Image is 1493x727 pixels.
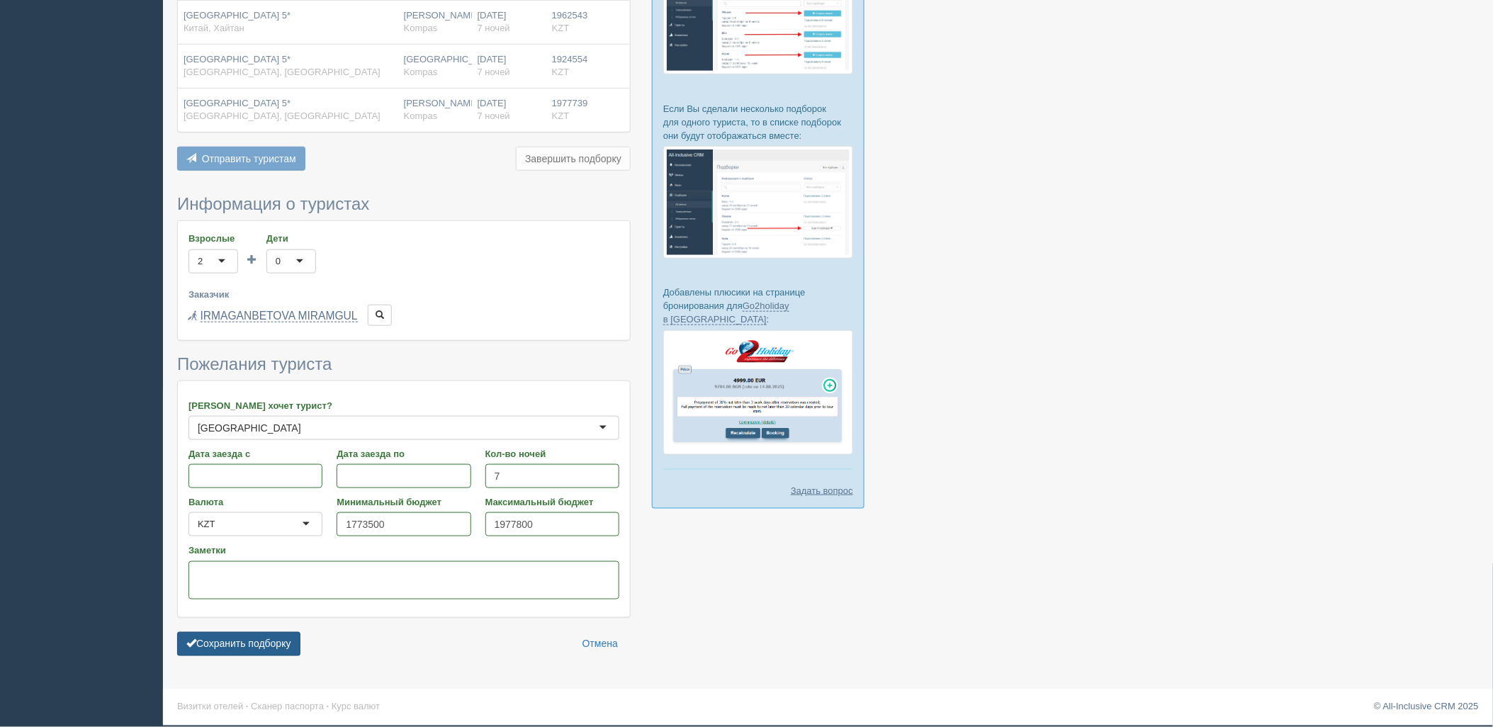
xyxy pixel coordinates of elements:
[404,23,438,33] span: Kompas
[404,67,438,77] span: Kompas
[663,330,853,455] img: go2holiday-proposal-for-travel-agency.png
[251,701,324,712] a: Сканер паспорта
[327,701,329,712] span: ·
[516,147,631,171] button: Завершить подборку
[188,399,619,412] label: [PERSON_NAME] хочет турист?
[663,286,853,326] p: Добавлены плюсики на странице бронирования для :
[552,54,588,64] span: 1924554
[188,288,619,301] label: Заказчик
[663,300,789,325] a: Go2holiday в [GEOGRAPHIC_DATA]
[478,111,510,121] span: 7 ночей
[478,97,541,123] div: [DATE]
[184,111,381,121] span: [GEOGRAPHIC_DATA], [GEOGRAPHIC_DATA]
[246,701,249,712] span: ·
[188,232,238,245] label: Взрослые
[404,53,466,79] div: [GEOGRAPHIC_DATA]
[276,254,281,269] div: 0
[663,102,853,142] p: Если Вы сделали несколько подборок для одного туриста, то в списке подборок они будут отображатьс...
[177,195,631,213] h3: Информация о туристах
[184,98,291,108] span: [GEOGRAPHIC_DATA] 5*
[188,495,322,509] label: Валюта
[202,153,296,164] span: Отправить туристам
[404,9,466,35] div: [PERSON_NAME]
[478,53,541,79] div: [DATE]
[184,10,291,21] span: [GEOGRAPHIC_DATA] 5*
[478,9,541,35] div: [DATE]
[177,701,243,712] a: Визитки отелей
[184,67,381,77] span: [GEOGRAPHIC_DATA], [GEOGRAPHIC_DATA]
[485,464,619,488] input: 7-10 или 7,10,14
[184,54,291,64] span: [GEOGRAPHIC_DATA] 5*
[337,447,471,461] label: Дата заезда по
[404,97,466,123] div: [PERSON_NAME]
[663,146,853,259] img: %D0%BF%D0%BE%D0%B4%D0%B1%D0%BE%D1%80%D0%BA%D0%B8-%D0%B3%D1%80%D1%83%D0%BF%D0%BF%D0%B0-%D1%81%D1%8...
[177,354,332,373] span: Пожелания туриста
[478,67,510,77] span: 7 ночей
[791,484,853,497] a: Задать вопрос
[198,421,301,435] div: [GEOGRAPHIC_DATA]
[198,254,203,269] div: 2
[485,447,619,461] label: Кол-во ночей
[332,701,380,712] a: Курс валют
[188,447,322,461] label: Дата заезда с
[552,10,588,21] span: 1962543
[573,632,627,656] a: Отмена
[552,23,570,33] span: KZT
[337,495,471,509] label: Минимальный бюджет
[404,111,438,121] span: Kompas
[177,632,300,656] button: Сохранить подборку
[201,310,358,322] a: IRMAGANBETOVA MIRAMGUL
[552,98,588,108] span: 1977739
[1374,701,1479,712] a: © All-Inclusive CRM 2025
[266,232,316,245] label: Дети
[184,23,244,33] span: Китай, Хайтан
[552,67,570,77] span: KZT
[177,147,305,171] button: Отправить туристам
[485,495,619,509] label: Максимальный бюджет
[552,111,570,121] span: KZT
[188,543,619,557] label: Заметки
[478,23,510,33] span: 7 ночей
[198,517,215,531] div: KZT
